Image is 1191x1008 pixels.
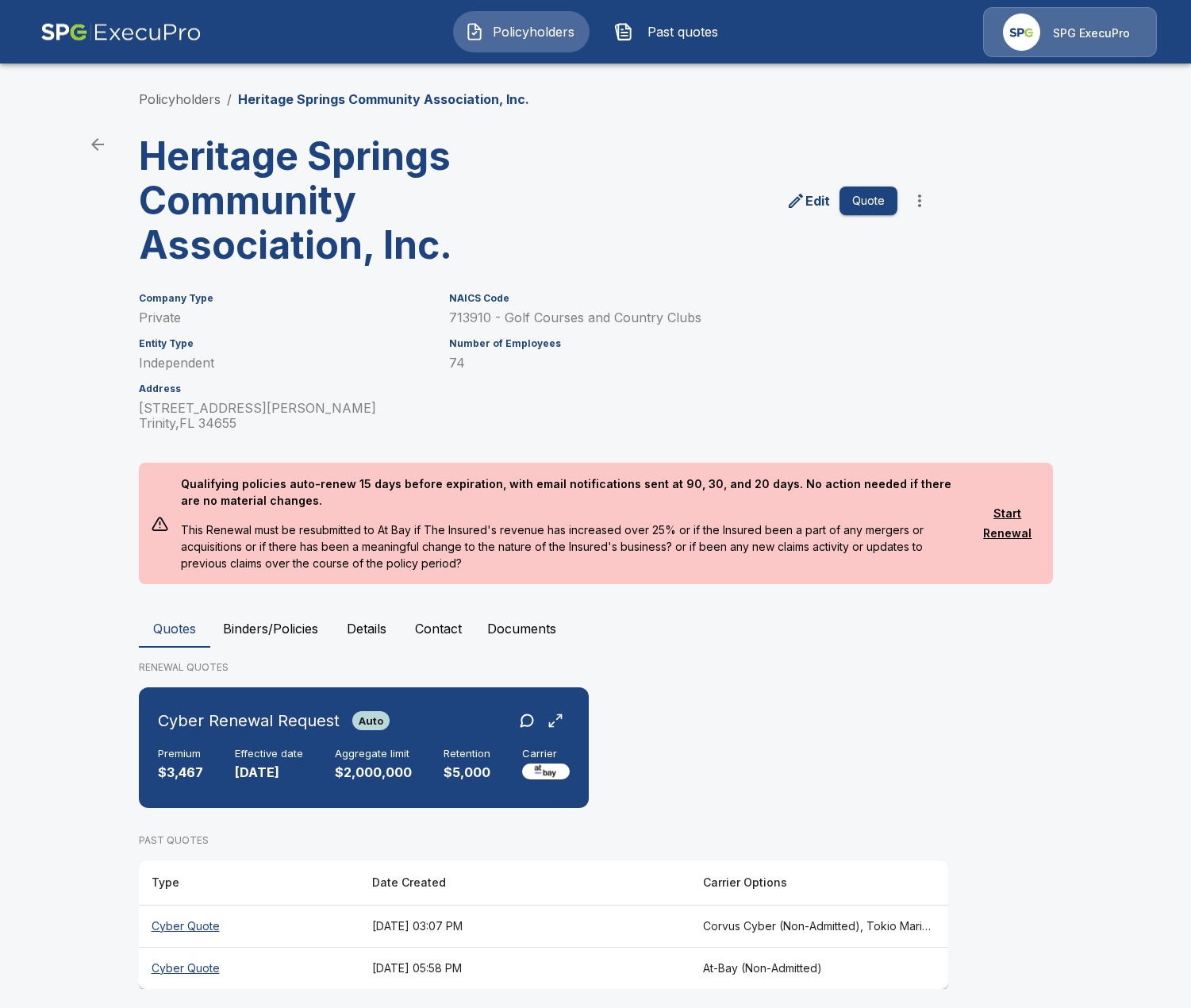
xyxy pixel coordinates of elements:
[139,947,359,989] th: Cyber Quote
[335,748,412,760] h6: Aggregate limit
[235,748,303,760] h6: Effective date
[602,11,739,52] button: Past quotes IconPast quotes
[904,185,936,217] button: more
[690,905,948,947] th: Corvus Cyber (Non-Admitted), Tokio Marine TMHCC (Non-Admitted), Beazley, Elpha (Non-Admitted) Enh...
[449,338,897,349] h6: Number of Employees
[139,860,948,989] table: responsive table
[158,708,340,733] h6: Cyber Renewal Request
[522,764,570,779] img: Carrier
[690,947,948,989] th: At-Bay (Non-Admitted)
[139,610,1053,648] div: policyholder tabs
[139,293,431,304] h6: Company Type
[444,748,490,760] h6: Retention
[139,90,529,109] nav: breadcrumb
[168,463,975,521] p: Qualifying policies auto-renew 15 days before expiration, with email notifications sent at 90, 30...
[465,22,484,41] img: Policyholders Icon
[975,499,1039,548] button: Start Renewal
[449,293,897,304] h6: NAICS Code
[139,310,431,325] p: Private
[1053,25,1130,41] p: SPG ExecuPro
[139,383,431,394] h6: Address
[158,748,203,760] h6: Premium
[690,860,948,906] th: Carrier Options
[139,401,431,431] p: [STREET_ADDRESS][PERSON_NAME] Trinity , FL 34655
[614,22,633,41] img: Past quotes Icon
[783,188,833,214] a: edit
[1003,13,1040,51] img: Agency Icon
[490,22,578,41] span: Policyholders
[402,610,474,648] button: Contact
[139,134,531,267] h3: Heritage Springs Community Association, Inc.
[805,191,830,210] p: Edit
[453,11,590,52] button: Policyholders IconPolicyholders
[210,610,331,648] button: Binders/Policies
[640,22,727,41] span: Past quotes
[331,610,402,648] button: Details
[82,129,113,160] a: back
[227,90,232,109] li: /
[449,310,897,325] p: 713910 - Golf Courses and Country Clubs
[359,905,690,947] th: [DATE] 03:07 PM
[359,947,690,989] th: [DATE] 05:58 PM
[983,7,1157,57] a: Agency IconSPG ExecuPro
[352,714,390,727] span: Auto
[139,91,221,107] a: Policyholders
[238,90,529,109] p: Heritage Springs Community Association, Inc.
[139,660,1053,675] p: RENEWAL QUOTES
[235,764,303,782] p: [DATE]
[444,764,490,782] p: $5,000
[168,521,975,584] p: This Renewal must be resubmitted to At Bay if The Insured's revenue has increased over 25% or if ...
[139,338,431,349] h6: Entity Type
[335,764,412,782] p: $2,000,000
[522,748,570,760] h6: Carrier
[139,356,431,371] p: Independent
[139,905,359,947] th: Cyber Quote
[139,833,948,848] p: PAST QUOTES
[474,610,569,648] button: Documents
[139,610,210,648] button: Quotes
[139,860,359,906] th: Type
[449,356,897,371] p: 74
[40,7,202,57] img: AA Logo
[839,187,897,216] button: Quote
[158,764,203,782] p: $3,467
[359,860,690,906] th: Date Created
